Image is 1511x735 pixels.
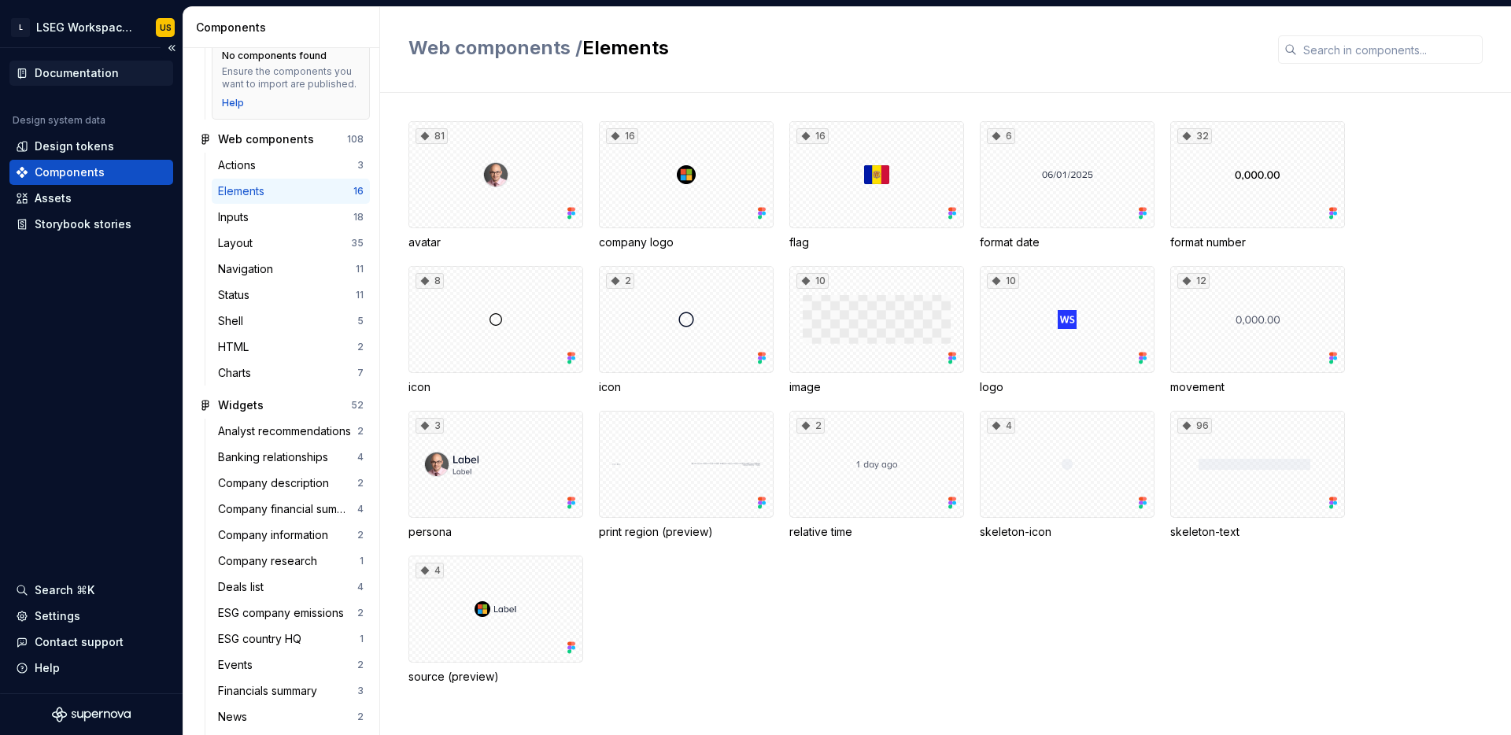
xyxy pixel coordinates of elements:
input: Search in components... [1297,35,1483,64]
button: Search ⌘K [9,578,173,603]
div: Documentation [35,65,119,81]
div: 3 [416,418,444,434]
div: Deals list [218,579,270,595]
div: 52 [351,399,364,412]
div: Company information [218,527,334,543]
a: Company financial summary4 [212,497,370,522]
div: 32 [1177,128,1212,144]
div: Help [35,660,60,676]
a: Web components108 [193,127,370,152]
div: skeleton-text [1170,524,1345,540]
div: format number [1170,235,1345,250]
a: Storybook stories [9,212,173,237]
div: Navigation [218,261,279,277]
div: logo [980,379,1154,395]
a: Banking relationships4 [212,445,370,470]
div: 2relative time [789,411,964,540]
div: source (preview) [408,669,583,685]
a: Status11 [212,283,370,308]
div: 2 [357,341,364,353]
div: 2 [796,418,825,434]
a: Design tokens [9,134,173,159]
div: 3 [357,159,364,172]
button: Help [9,656,173,681]
div: 2 [357,711,364,723]
div: Analyst recommendations [218,423,357,439]
a: Widgets52 [193,393,370,418]
div: 32format number [1170,121,1345,250]
div: Company description [218,475,335,491]
div: 16flag [789,121,964,250]
a: Analyst recommendations2 [212,419,370,444]
a: Components [9,160,173,185]
div: LSEG Workspace Design System [36,20,137,35]
div: 81 [416,128,448,144]
div: 11 [356,263,364,275]
div: 6 [987,128,1015,144]
div: 8icon [408,266,583,395]
a: Deals list4 [212,574,370,600]
div: avatar [408,235,583,250]
div: 7 [357,367,364,379]
div: 18 [353,211,364,223]
div: company logo [599,235,774,250]
a: Company research1 [212,548,370,574]
div: 4skeleton-icon [980,411,1154,540]
a: Company information2 [212,523,370,548]
div: Settings [35,608,80,624]
div: 12 [1177,273,1210,289]
div: Events [218,657,259,673]
div: Search ⌘K [35,582,94,598]
div: image [789,379,964,395]
div: format date [980,235,1154,250]
div: News [218,709,253,725]
div: 10 [796,273,829,289]
div: Company financial summary [218,501,357,517]
div: 1 [360,633,364,645]
div: Inputs [218,209,255,225]
a: Charts7 [212,360,370,386]
svg: Supernova Logo [52,707,131,722]
div: 10logo [980,266,1154,395]
div: Banking relationships [218,449,334,465]
a: Help [222,97,244,109]
a: News2 [212,704,370,729]
div: Financials summary [218,683,323,699]
div: Status [218,287,256,303]
div: ESG company emissions [218,605,350,621]
div: skeleton-icon [980,524,1154,540]
div: 16company logo [599,121,774,250]
div: 2 [357,477,364,489]
div: Widgets [218,397,264,413]
div: Actions [218,157,262,173]
a: Company description2 [212,471,370,496]
div: 11 [356,289,364,301]
div: Web components [218,131,314,147]
div: relative time [789,524,964,540]
div: print region (preview) [599,411,774,540]
a: Events2 [212,652,370,678]
a: Settings [9,604,173,629]
div: 2 [357,425,364,438]
div: 10image [789,266,964,395]
button: Contact support [9,630,173,655]
div: 2icon [599,266,774,395]
div: 2 [357,659,364,671]
div: Company research [218,553,323,569]
div: 96skeleton-text [1170,411,1345,540]
div: Assets [35,190,72,206]
a: Documentation [9,61,173,86]
div: HTML [218,339,255,355]
div: 4source (preview) [408,556,583,685]
div: Components [35,164,105,180]
a: HTML2 [212,334,370,360]
div: icon [599,379,774,395]
a: Financials summary3 [212,678,370,704]
div: Storybook stories [35,216,131,232]
button: LLSEG Workspace Design SystemUS [3,10,179,44]
div: movement [1170,379,1345,395]
div: 3 [357,685,364,697]
div: 2 [357,607,364,619]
